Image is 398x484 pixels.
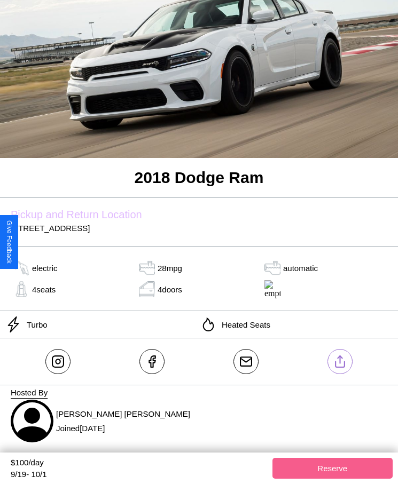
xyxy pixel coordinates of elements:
[11,209,387,221] label: Pickup and Return Location
[283,261,318,275] p: automatic
[262,260,283,276] img: gas
[262,280,283,298] img: empty
[158,261,182,275] p: 28 mpg
[5,220,13,264] div: Give Feedback
[11,260,32,276] img: gas
[136,281,158,297] img: door
[136,260,158,276] img: tank
[216,318,270,332] p: Heated Seats
[32,261,58,275] p: electric
[11,470,267,479] div: 9 / 19 - 10 / 1
[21,318,48,332] p: Turbo
[56,421,190,435] p: Joined [DATE]
[11,458,267,470] div: $ 100 /day
[11,221,387,235] p: [STREET_ADDRESS]
[272,458,393,479] button: Reserve
[11,281,32,297] img: gas
[56,407,190,421] p: [PERSON_NAME] [PERSON_NAME]
[158,282,182,297] p: 4 doors
[11,385,387,400] p: Hosted By
[32,282,56,297] p: 4 seats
